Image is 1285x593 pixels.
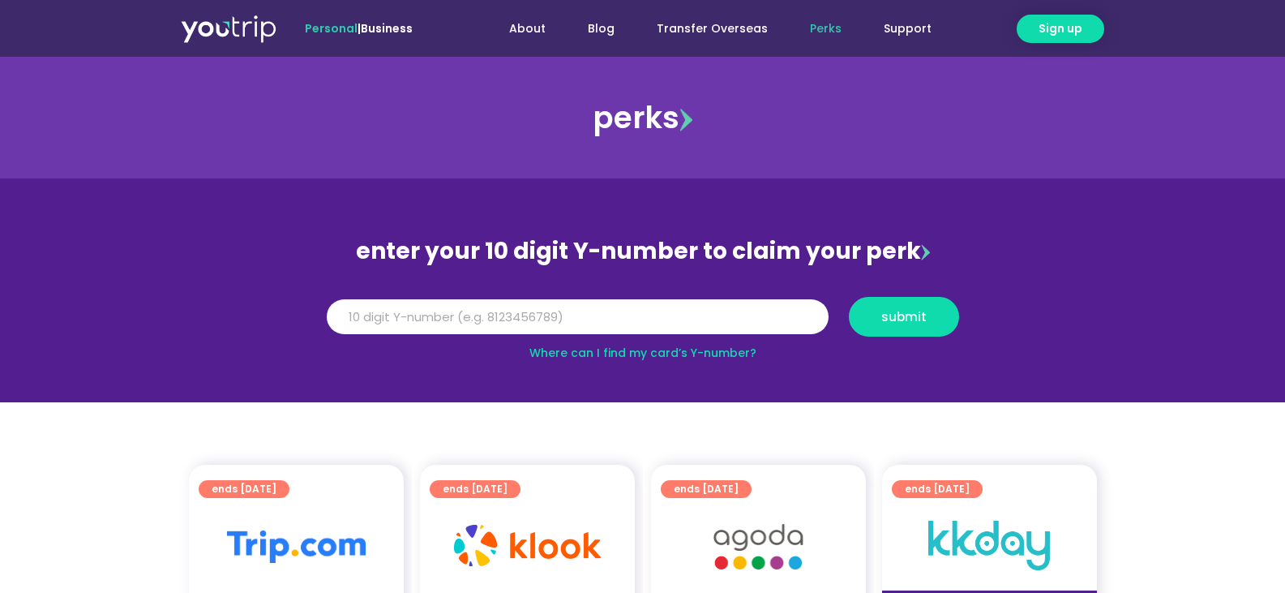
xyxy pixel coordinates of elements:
[905,480,970,498] span: ends [DATE]
[674,480,739,498] span: ends [DATE]
[881,311,927,323] span: submit
[319,230,967,273] div: enter your 10 digit Y-number to claim your perk
[327,299,829,335] input: 10 digit Y-number (e.g. 8123456789)
[636,14,789,44] a: Transfer Overseas
[892,480,983,498] a: ends [DATE]
[305,20,413,37] span: |
[199,480,289,498] a: ends [DATE]
[1039,20,1082,37] span: Sign up
[863,14,953,44] a: Support
[789,14,863,44] a: Perks
[661,480,752,498] a: ends [DATE]
[529,345,756,361] a: Where can I find my card’s Y-number?
[488,14,567,44] a: About
[305,20,358,37] span: Personal
[567,14,636,44] a: Blog
[430,480,520,498] a: ends [DATE]
[443,480,508,498] span: ends [DATE]
[849,297,959,337] button: submit
[212,480,276,498] span: ends [DATE]
[327,297,959,349] form: Y Number
[361,20,413,37] a: Business
[456,14,953,44] nav: Menu
[1017,15,1104,43] a: Sign up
